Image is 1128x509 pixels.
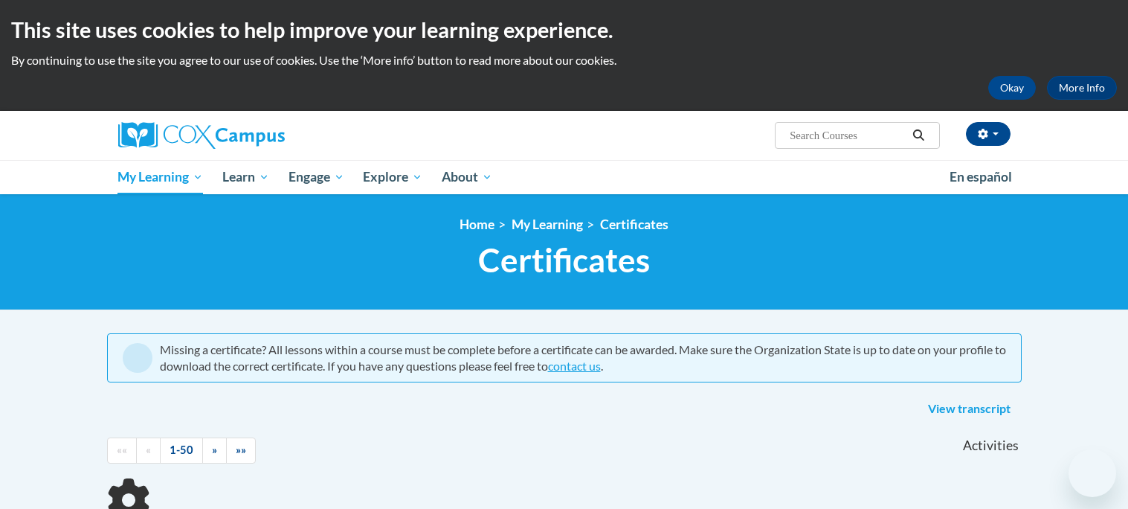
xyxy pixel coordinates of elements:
input: Search Courses [788,127,907,144]
span: Learn [222,168,269,186]
a: About [432,160,502,194]
iframe: Button to launch messaging window [1069,449,1116,497]
a: Home [460,217,494,232]
span: Activities [963,438,1019,454]
a: Begining [107,438,137,464]
span: Engage [289,168,344,186]
a: Previous [136,438,161,464]
a: Explore [353,160,432,194]
a: Certificates [600,217,668,232]
div: Main menu [96,160,1033,194]
a: More Info [1047,76,1117,100]
p: By continuing to use the site you agree to our use of cookies. Use the ‘More info’ button to read... [11,52,1117,68]
span: « [146,444,151,456]
span: Explore [363,168,422,186]
button: Account Settings [966,122,1011,146]
span: Certificates [478,240,650,280]
button: Okay [988,76,1036,100]
span: About [442,168,492,186]
a: En español [940,161,1022,193]
span: En español [950,169,1012,185]
span: «« [117,444,127,456]
a: Learn [213,160,279,194]
div: Missing a certificate? All lessons within a course must be complete before a certificate can be a... [160,342,1006,374]
a: Cox Campus [118,122,401,149]
a: View transcript [917,397,1022,421]
a: Engage [279,160,354,194]
img: Cox Campus [118,122,285,149]
h2: This site uses cookies to help improve your learning experience. [11,15,1117,45]
span: My Learning [117,168,203,186]
a: My Learning [512,217,583,232]
span: » [212,444,217,456]
a: My Learning [109,160,213,194]
a: Next [202,438,227,464]
span: »» [236,444,246,456]
a: End [226,438,256,464]
a: contact us [548,359,601,373]
button: Search [907,127,929,144]
a: 1-50 [160,438,203,464]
